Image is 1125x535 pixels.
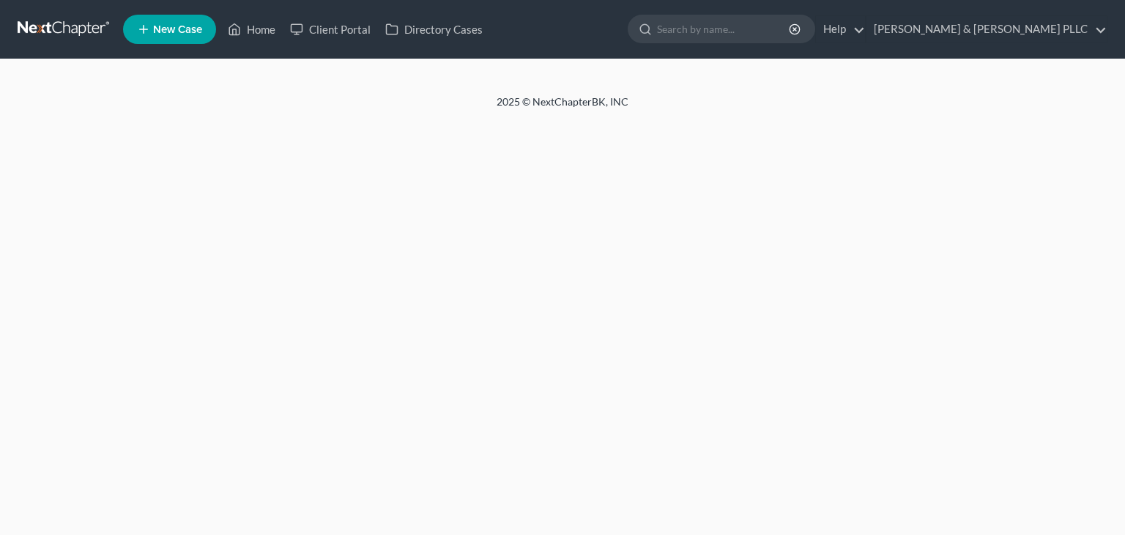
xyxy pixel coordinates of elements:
[153,24,202,35] span: New Case
[220,16,283,43] a: Home
[378,16,490,43] a: Directory Cases
[866,16,1107,43] a: [PERSON_NAME] & [PERSON_NAME] PLLC
[145,95,980,121] div: 2025 © NextChapterBK, INC
[657,15,791,43] input: Search by name...
[816,16,865,43] a: Help
[283,16,378,43] a: Client Portal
